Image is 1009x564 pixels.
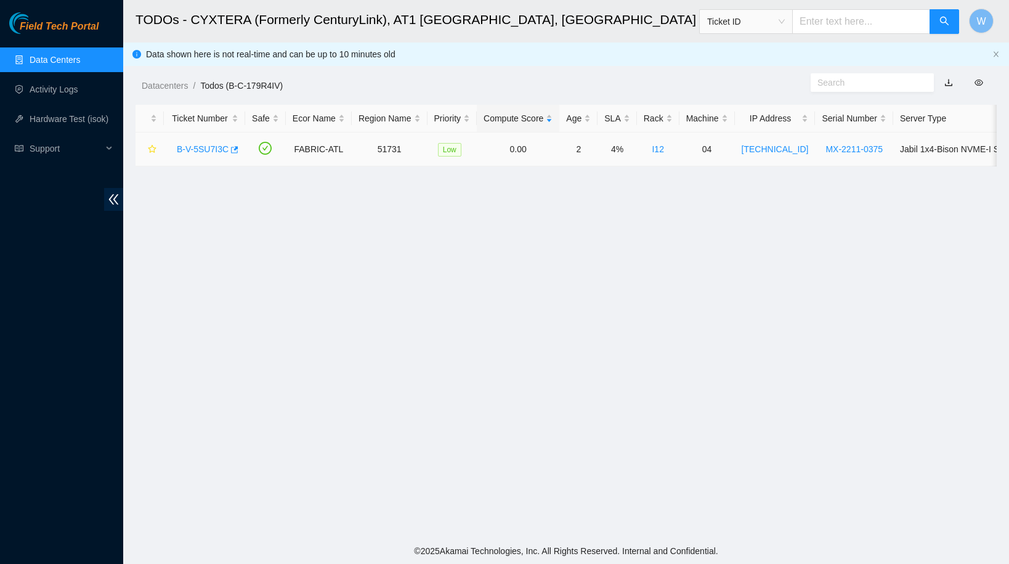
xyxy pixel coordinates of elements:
[193,81,195,91] span: /
[742,144,809,154] a: [TECHNICAL_ID]
[177,144,229,154] a: B-V-5SU7I3C
[20,21,99,33] span: Field Tech Portal
[30,114,108,124] a: Hardware Test (isok)
[9,22,99,38] a: Akamai TechnologiesField Tech Portal
[142,139,157,159] button: star
[148,145,156,155] span: star
[30,84,78,94] a: Activity Logs
[286,133,352,166] td: FABRIC-ATL
[975,78,983,87] span: eye
[992,51,1000,58] span: close
[559,133,598,166] td: 2
[944,78,953,88] a: download
[679,133,735,166] td: 04
[123,538,1009,564] footer: © 2025 Akamai Technologies, Inc. All Rights Reserved. Internal and Confidential.
[707,12,785,31] span: Ticket ID
[792,9,930,34] input: Enter text here...
[438,143,461,157] span: Low
[15,144,23,153] span: read
[992,51,1000,59] button: close
[817,76,917,89] input: Search
[104,188,123,211] span: double-left
[30,136,102,161] span: Support
[30,55,80,65] a: Data Centers
[652,144,663,154] a: I12
[825,144,883,154] a: MX-2211-0375
[477,133,559,166] td: 0.00
[939,16,949,28] span: search
[976,14,986,29] span: W
[969,9,994,33] button: W
[935,73,962,92] button: download
[9,12,62,34] img: Akamai Technologies
[259,142,272,155] span: check-circle
[930,9,959,34] button: search
[200,81,283,91] a: Todos (B-C-179R4IV)
[598,133,636,166] td: 4%
[352,133,428,166] td: 51731
[142,81,188,91] a: Datacenters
